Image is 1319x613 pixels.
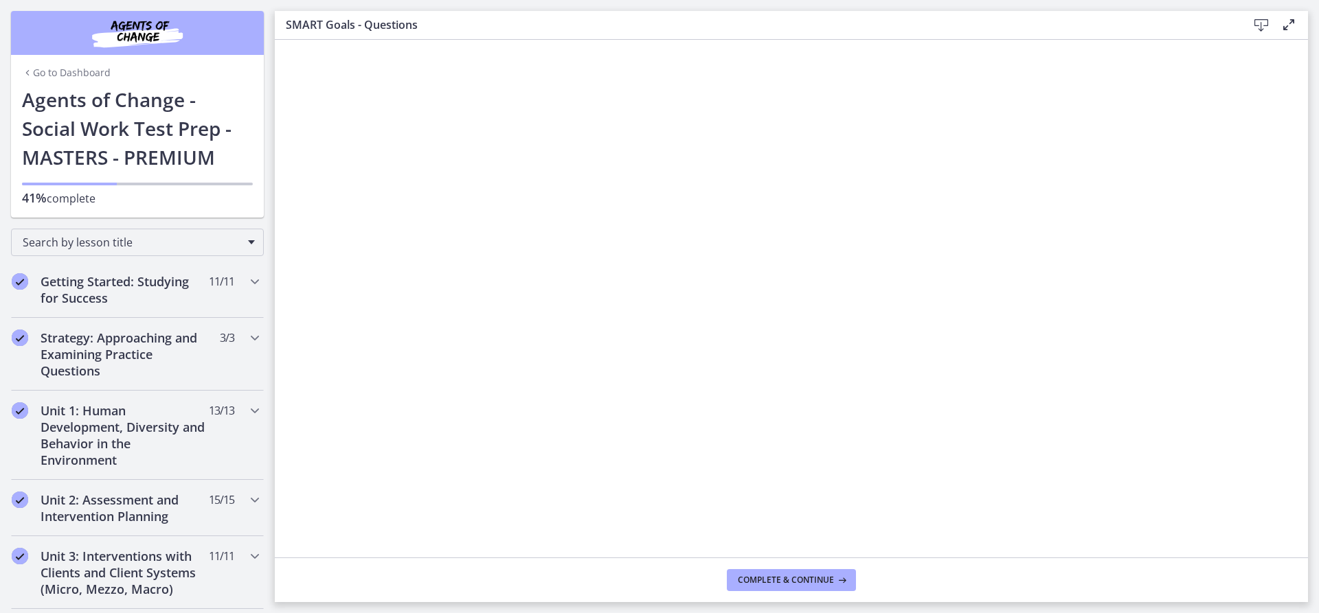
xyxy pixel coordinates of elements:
a: Go to Dashboard [22,66,111,80]
i: Completed [12,273,28,290]
i: Completed [12,402,28,419]
i: Completed [12,329,28,346]
span: 41% [22,189,47,206]
span: 11 / 11 [209,273,234,290]
h2: Unit 1: Human Development, Diversity and Behavior in the Environment [41,402,208,468]
span: Complete & continue [738,575,834,586]
button: Complete & continue [727,569,856,591]
p: complete [22,189,253,207]
span: 15 / 15 [209,491,234,508]
h2: Getting Started: Studying for Success [41,273,208,306]
i: Completed [12,491,28,508]
h2: Strategy: Approaching and Examining Practice Questions [41,329,208,379]
i: Completed [12,548,28,564]
img: Agents of Change [55,16,220,49]
span: 3 / 3 [220,329,234,346]
h2: Unit 2: Assessment and Intervention Planning [41,491,208,524]
div: Search by lesson title [11,229,264,256]
span: Search by lesson title [23,235,241,250]
h2: Unit 3: Interventions with Clients and Client Systems (Micro, Mezzo, Macro) [41,548,208,597]
span: 13 / 13 [209,402,234,419]
span: 11 / 11 [209,548,234,564]
h1: Agents of Change - Social Work Test Prep - MASTERS - PREMIUM [22,85,253,172]
h3: SMART Goals - Questions [286,16,1226,33]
